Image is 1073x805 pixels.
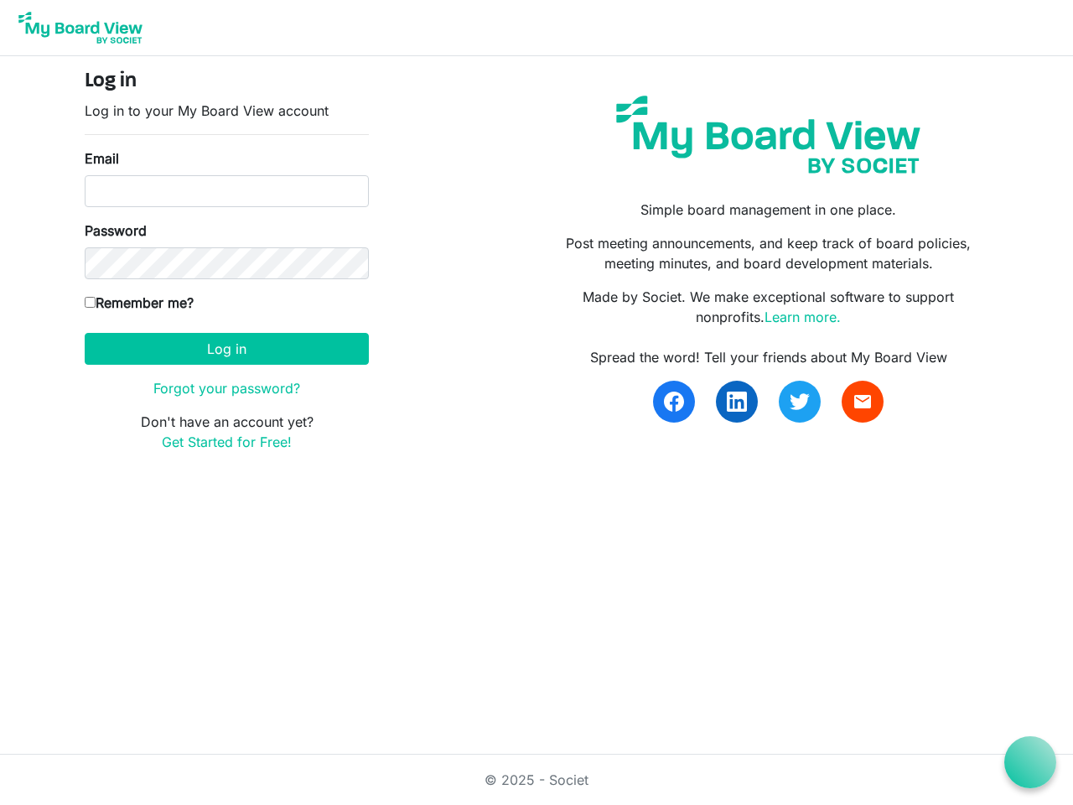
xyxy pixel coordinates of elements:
[13,7,148,49] img: My Board View Logo
[549,200,988,220] p: Simple board management in one place.
[153,380,300,397] a: Forgot your password?
[549,287,988,327] p: Made by Societ. We make exceptional software to support nonprofits.
[765,309,841,325] a: Learn more.
[549,233,988,273] p: Post meeting announcements, and keep track of board policies, meeting minutes, and board developm...
[85,221,147,241] label: Password
[85,333,369,365] button: Log in
[604,83,933,186] img: my-board-view-societ.svg
[85,101,369,121] p: Log in to your My Board View account
[790,392,810,412] img: twitter.svg
[85,293,194,313] label: Remember me?
[549,347,988,367] div: Spread the word! Tell your friends about My Board View
[85,148,119,169] label: Email
[842,381,884,423] a: email
[485,771,588,788] a: © 2025 - Societ
[664,392,684,412] img: facebook.svg
[727,392,747,412] img: linkedin.svg
[85,70,369,94] h4: Log in
[85,297,96,308] input: Remember me?
[85,412,369,452] p: Don't have an account yet?
[853,392,873,412] span: email
[162,434,292,450] a: Get Started for Free!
